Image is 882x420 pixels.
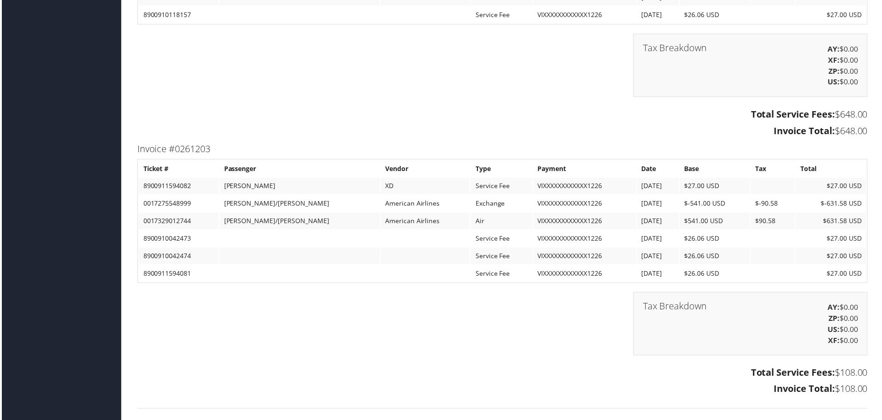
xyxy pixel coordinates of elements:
[798,196,868,213] td: $-631.58 USD
[137,178,218,195] td: 8900911594082
[798,161,868,177] th: Total
[638,248,680,265] td: [DATE]
[534,6,637,23] td: VIXXXXXXXXXXXX1226
[681,248,751,265] td: $26.06 USD
[830,55,841,65] strong: XF:
[681,178,751,195] td: $27.00 USD
[381,178,471,195] td: XD
[798,6,868,23] td: $27.00 USD
[644,303,708,312] h3: Tax Breakdown
[638,161,680,177] th: Date
[638,178,680,195] td: [DATE]
[471,266,532,283] td: Service Fee
[534,178,637,195] td: VIXXXXXXXXXXXX1226
[136,125,870,138] h3: $648.00
[137,213,218,230] td: 0017329012744
[471,178,532,195] td: Service Fee
[830,314,841,325] strong: ZP:
[137,248,218,265] td: 8900910042474
[634,34,870,97] div: $0.00 $0.00 $0.00 $0.00
[137,161,218,177] th: Ticket #
[798,178,868,195] td: $27.00 USD
[534,248,637,265] td: VIXXXXXXXXXXXX1226
[830,337,841,347] strong: XF:
[136,367,870,380] h3: $108.00
[471,231,532,248] td: Service Fee
[638,196,680,213] td: [DATE]
[798,266,868,283] td: $27.00 USD
[381,213,471,230] td: American Airlines
[681,196,751,213] td: $-541.00 USD
[471,6,532,23] td: Service Fee
[471,161,532,177] th: Type
[681,266,751,283] td: $26.06 USD
[471,196,532,213] td: Exchange
[752,213,797,230] td: $90.58
[219,178,380,195] td: [PERSON_NAME]
[137,6,218,23] td: 8900910118157
[137,196,218,213] td: 0017275548999
[534,231,637,248] td: VIXXXXXXXXXXXX1226
[638,6,680,23] td: [DATE]
[798,248,868,265] td: $27.00 USD
[644,43,708,53] h3: Tax Breakdown
[829,325,841,336] strong: US:
[681,231,751,248] td: $26.06 USD
[638,231,680,248] td: [DATE]
[136,384,870,397] h3: $108.00
[381,196,471,213] td: American Airlines
[752,108,837,121] strong: Total Service Fees:
[775,125,837,137] strong: Invoice Total:
[534,161,637,177] th: Payment
[829,303,841,314] strong: AY:
[798,213,868,230] td: $631.58 USD
[634,293,870,357] div: $0.00 $0.00 $0.00 $0.00
[136,143,870,156] h3: Invoice #0261203
[798,231,868,248] td: $27.00 USD
[829,44,841,54] strong: AY:
[534,266,637,283] td: VIXXXXXXXXXXXX1226
[219,161,380,177] th: Passenger
[829,77,841,87] strong: US:
[471,213,532,230] td: Air
[534,196,637,213] td: VIXXXXXXXXXXXX1226
[381,161,471,177] th: Vendor
[752,196,797,213] td: $-90.58
[219,213,380,230] td: [PERSON_NAME]/[PERSON_NAME]
[638,213,680,230] td: [DATE]
[775,384,837,396] strong: Invoice Total:
[137,231,218,248] td: 8900910042473
[219,196,380,213] td: [PERSON_NAME]/[PERSON_NAME]
[830,66,841,76] strong: ZP:
[681,213,751,230] td: $541.00 USD
[136,108,870,121] h3: $648.00
[681,6,751,23] td: $26.06 USD
[681,161,751,177] th: Base
[471,248,532,265] td: Service Fee
[752,367,837,380] strong: Total Service Fees:
[137,266,218,283] td: 8900911594081
[752,161,797,177] th: Tax
[534,213,637,230] td: VIXXXXXXXXXXXX1226
[638,266,680,283] td: [DATE]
